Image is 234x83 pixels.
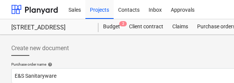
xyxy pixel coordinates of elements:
iframe: Chat Widget [196,47,234,83]
span: help [46,62,52,67]
span: 2 [119,21,127,26]
a: Budget2 [99,19,125,34]
div: Budget [99,19,125,34]
a: Client contract [125,19,168,34]
a: Claims [168,19,193,34]
div: [STREET_ADDRESS] [11,24,90,32]
span: Create new document [11,44,69,53]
